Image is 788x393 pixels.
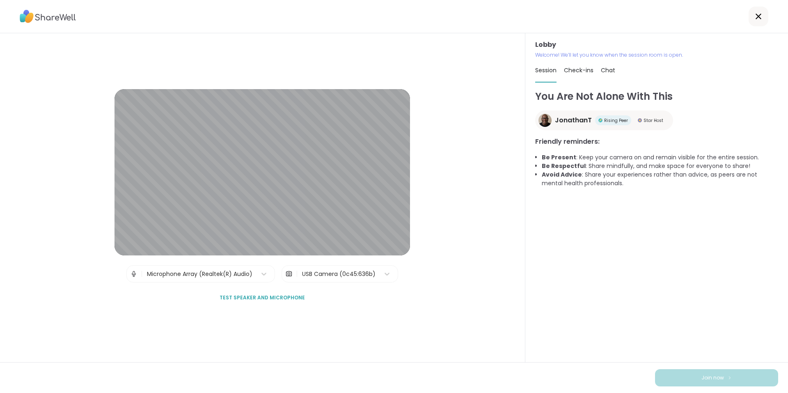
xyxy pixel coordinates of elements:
[20,7,76,26] img: ShareWell Logo
[147,270,252,278] div: Microphone Array (Realtek(R) Audio)
[285,266,293,282] img: Camera
[542,162,586,170] b: Be Respectful
[538,114,552,127] img: JonathanT
[542,153,576,161] b: Be Present
[542,170,582,179] b: Avoid Advice
[542,153,778,162] li: : Keep your camera on and remain visible for the entire session.
[535,51,778,59] p: Welcome! We’ll let you know when the session room is open.
[601,66,615,74] span: Chat
[727,375,732,380] img: ShareWell Logomark
[604,117,628,124] span: Rising Peer
[535,40,778,50] h3: Lobby
[216,289,308,306] button: Test speaker and microphone
[542,162,778,170] li: : Share mindfully, and make space for everyone to share!
[564,66,593,74] span: Check-ins
[535,89,778,104] h1: You Are Not Alone With This
[555,115,592,125] span: JonathanT
[535,110,673,130] a: JonathanTJonathanTRising PeerRising PeerStar HostStar Host
[638,118,642,122] img: Star Host
[141,266,143,282] span: |
[535,66,557,74] span: Session
[535,137,778,147] h3: Friendly reminders:
[220,294,305,301] span: Test speaker and microphone
[302,270,376,278] div: USB Camera (0c45:636b)
[644,117,663,124] span: Star Host
[296,266,298,282] span: |
[542,170,778,188] li: : Share your experiences rather than advice, as peers are not mental health professionals.
[598,118,602,122] img: Rising Peer
[701,374,724,382] span: Join now
[130,266,137,282] img: Microphone
[655,369,778,386] button: Join now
